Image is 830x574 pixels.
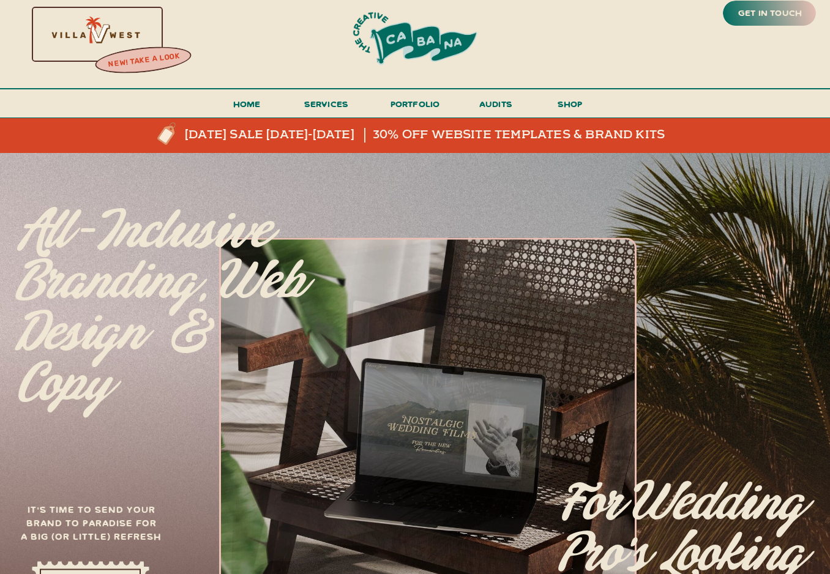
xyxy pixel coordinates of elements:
a: [DATE] sale [DATE]-[DATE] [185,128,394,143]
a: portfolio [386,96,444,119]
span: services [304,98,349,110]
p: All-inclusive branding, web design & copy [17,206,310,379]
h3: It's time to send your brand to paradise for a big (or little) refresh [18,502,164,549]
a: audits [477,96,514,117]
a: services [301,96,352,119]
a: shop [540,96,599,117]
a: 30% off website templates & brand kits [373,128,676,143]
a: new! take a look [94,48,194,73]
a: get in touch [736,5,804,22]
a: Home [228,96,266,119]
